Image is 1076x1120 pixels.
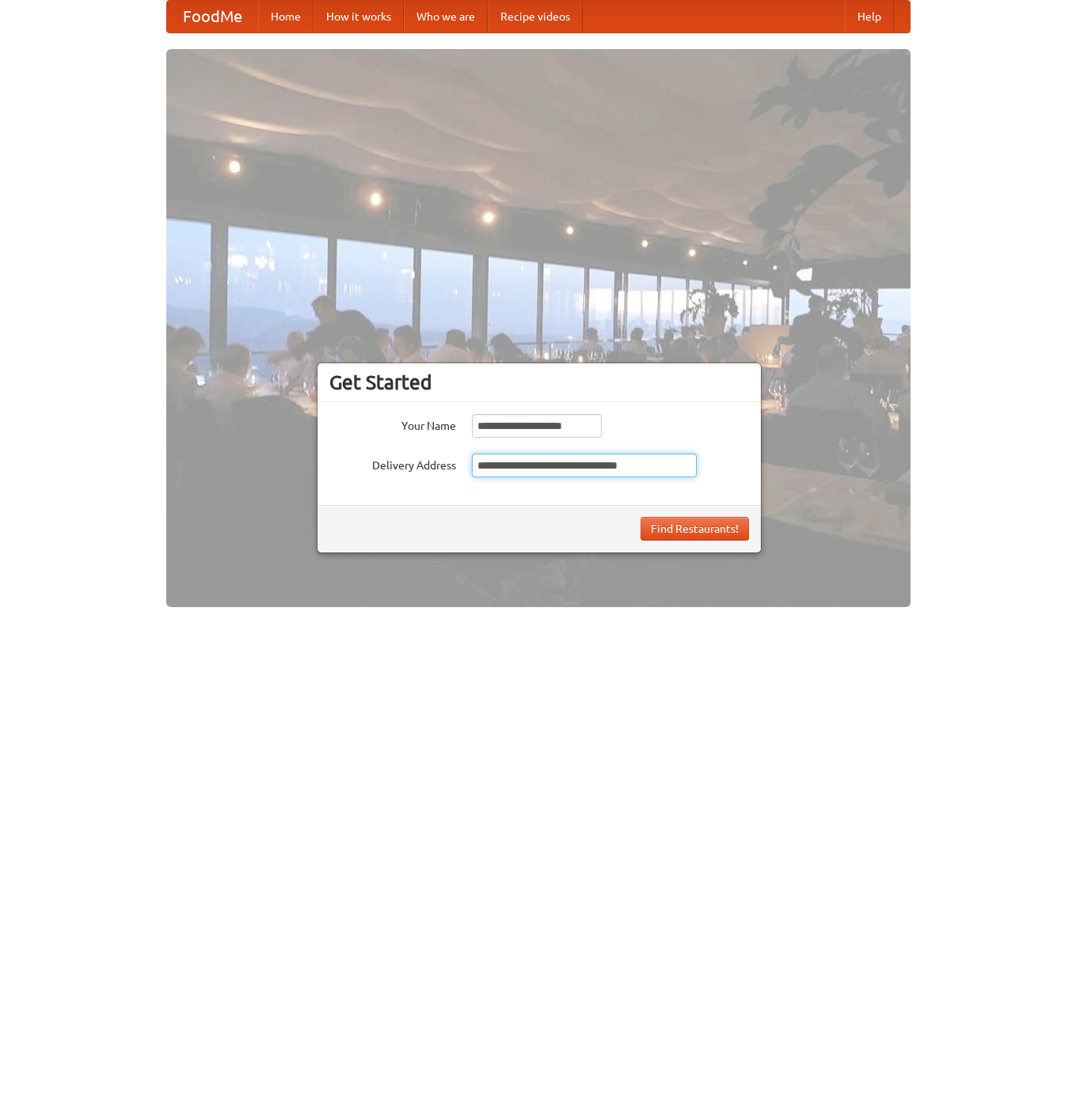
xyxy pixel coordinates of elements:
label: Your Name [329,414,456,434]
a: FoodMe [167,1,258,32]
a: Help [845,1,894,32]
label: Delivery Address [329,454,456,473]
a: Home [258,1,314,32]
button: Find Restaurants! [641,517,749,541]
a: How it works [314,1,404,32]
a: Who we are [404,1,488,32]
a: Recipe videos [488,1,583,32]
h3: Get Started [329,370,749,394]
